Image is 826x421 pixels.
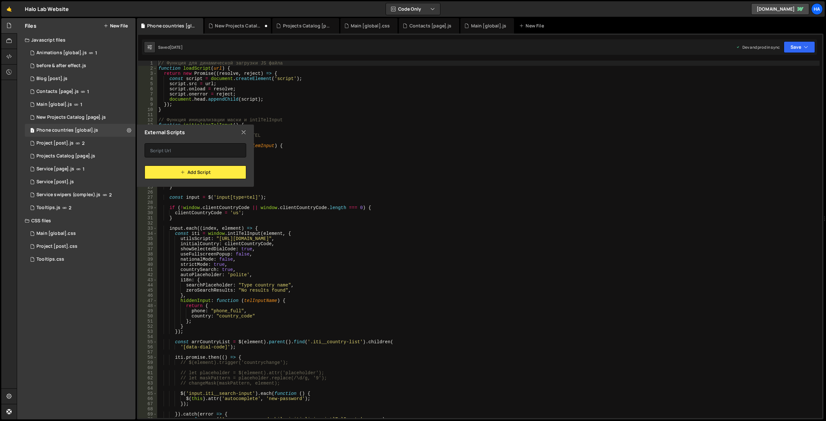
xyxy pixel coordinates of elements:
div: Saved [158,45,183,50]
div: 30 [138,210,157,216]
div: 826/3053.css [25,227,136,240]
div: 63 [138,381,157,386]
div: 39 [138,257,157,262]
div: 826/45771.js [25,111,136,124]
div: 11 [138,112,157,117]
button: Code Only [386,3,440,15]
div: 45 [138,288,157,293]
div: 43 [138,277,157,283]
div: 50 [138,314,157,319]
div: 54 [138,334,157,339]
div: 66 [138,396,157,401]
span: 1 [95,50,97,55]
div: 826/8793.js [25,188,136,201]
div: 40 [138,262,157,267]
button: Save [784,41,815,53]
div: 36 [138,241,157,246]
div: 56 [138,345,157,350]
div: Halo Lab Website [25,5,69,13]
div: Service swipers (complex).js [36,192,100,198]
a: [DOMAIN_NAME] [751,3,809,15]
div: 35 [138,236,157,241]
div: 41 [138,267,157,272]
div: 28 [138,200,157,205]
div: Tooltips.js [36,205,60,211]
div: Contacts [page].js [36,89,79,95]
div: 55 [138,339,157,345]
div: 25 [138,185,157,190]
div: 64 [138,386,157,391]
div: CSS files [17,214,136,227]
div: 52 [138,324,157,329]
span: 1 [83,166,85,172]
div: Phone countries [global].js [36,127,98,133]
div: 6 [138,86,157,92]
div: 7 [138,92,157,97]
div: 60 [138,365,157,370]
div: Main [global].css [36,231,76,236]
div: 38 [138,252,157,257]
div: Main [global].css [351,23,390,29]
span: 2 [82,141,85,146]
div: 49 [138,308,157,314]
input: Script Url [145,143,246,157]
div: 32 [138,221,157,226]
div: 3 [138,71,157,76]
div: 826/1551.js [25,85,136,98]
div: 826/8916.js [25,137,136,150]
div: New Projects Catalog [page].js [36,115,106,120]
div: Javascript files [17,34,136,46]
div: Main [global].js [471,23,507,29]
div: 47 [138,298,157,303]
div: 37 [138,246,157,252]
div: 31 [138,216,157,221]
div: 34 [138,231,157,236]
div: New File [519,23,546,29]
div: Tooltips.css [36,256,64,262]
div: 51 [138,319,157,324]
div: [DATE] [170,45,183,50]
div: Animations [global].js [36,50,87,56]
div: 53 [138,329,157,334]
div: 27 [138,195,157,200]
div: 826/2754.js [25,46,136,59]
span: 2 [69,205,71,210]
div: 46 [138,293,157,298]
div: 5 [138,81,157,86]
div: Main [global].js [36,102,72,107]
div: 826/18335.css [25,253,136,266]
div: 826/10500.js [25,163,136,175]
h2: External Scripts [145,129,185,136]
div: 826/10093.js [25,150,136,163]
div: Projects Catalog [page].js [36,153,95,159]
div: Projects Catalog [page].js [283,23,331,29]
span: 1 [80,102,82,107]
div: before & after effect.js [36,63,86,69]
div: 9 [138,102,157,107]
h2: Files [25,22,36,29]
div: 8 [138,97,157,102]
div: 29 [138,205,157,210]
div: 2 [138,66,157,71]
div: 4 [138,76,157,81]
div: 26 [138,190,157,195]
div: 59 [138,360,157,365]
div: 826/19389.js [25,59,136,72]
div: 62 [138,376,157,381]
span: 1 [87,89,89,94]
span: 2 [109,192,112,197]
a: Ha [811,3,823,15]
div: 826/9226.css [25,240,136,253]
div: Blog [post].js [36,76,67,82]
div: 67 [138,401,157,406]
div: 33 [138,226,157,231]
div: 1 [138,61,157,66]
div: 826/24828.js [25,124,136,137]
div: 13 [138,123,157,128]
div: 57 [138,350,157,355]
div: 61 [138,370,157,376]
div: 68 [138,406,157,412]
div: Contacts [page].js [409,23,452,29]
div: Project [post].js [36,140,74,146]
